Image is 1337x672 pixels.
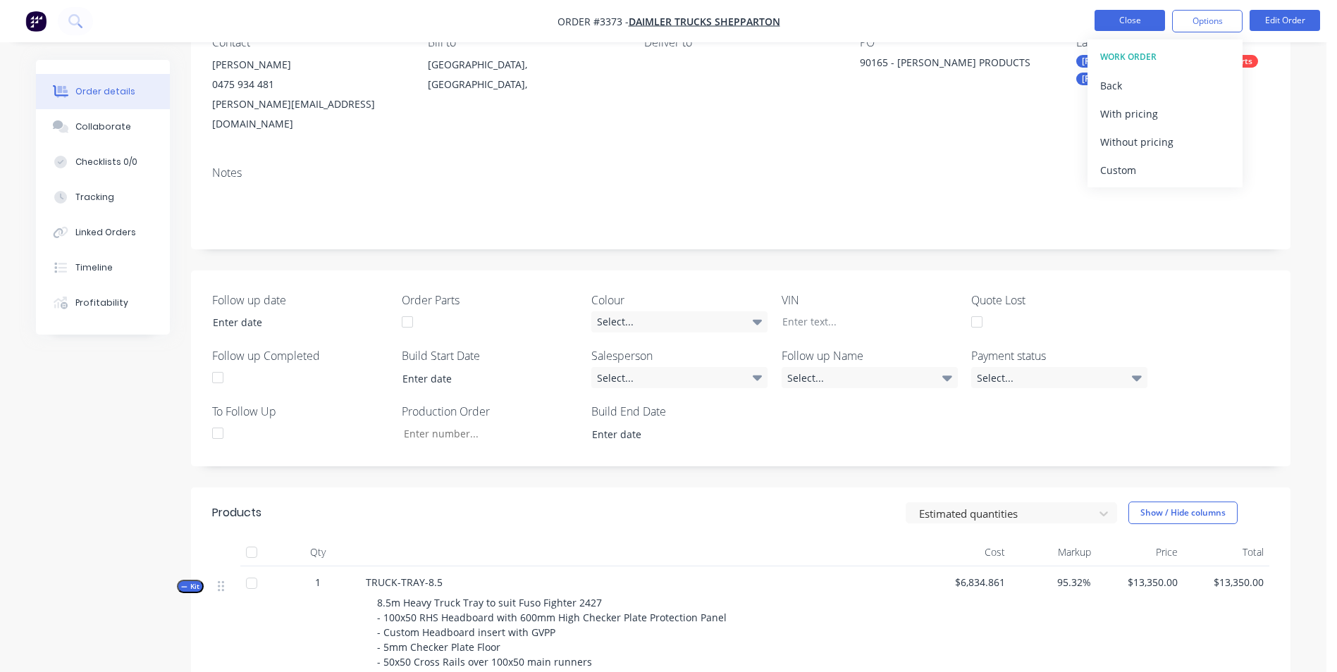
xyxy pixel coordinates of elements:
[782,347,958,364] label: Follow up Name
[75,120,131,133] div: Collaborate
[366,575,443,589] span: TRUCK-TRAY-8.5
[1100,132,1230,152] div: Without pricing
[428,36,621,49] div: Bill to
[591,311,768,332] div: Select...
[392,423,578,444] input: Enter number...
[75,156,137,168] div: Checklists 0/0
[75,297,128,309] div: Profitability
[212,75,405,94] div: 0475 934 481
[971,292,1147,309] label: Quote Lost
[924,538,1011,566] div: Cost
[36,180,170,215] button: Tracking
[1102,575,1178,590] span: $13,350.00
[75,85,135,98] div: Order details
[1183,538,1270,566] div: Total
[212,94,405,134] div: [PERSON_NAME][EMAIL_ADDRESS][DOMAIN_NAME]
[644,36,837,49] div: Deliver to
[971,367,1147,388] div: Select...
[428,55,621,94] div: [GEOGRAPHIC_DATA], [GEOGRAPHIC_DATA],
[629,15,780,28] a: Daimler Trucks Shepparton
[860,36,1053,49] div: PO
[1076,55,1195,68] div: [PERSON_NAME] - Bay One
[1016,575,1092,590] span: 95.32%
[181,581,199,592] span: Kit
[1076,73,1195,85] div: [PERSON_NAME] - Bay Two
[1100,75,1230,96] div: Back
[591,403,768,420] label: Build End Date
[36,215,170,250] button: Linked Orders
[402,403,578,420] label: Production Order
[36,144,170,180] button: Checklists 0/0
[1128,502,1238,524] button: Show / Hide columns
[591,347,768,364] label: Salesperson
[212,55,405,75] div: [PERSON_NAME]
[212,292,388,309] label: Follow up date
[1097,538,1183,566] div: Price
[212,403,388,420] label: To Follow Up
[930,575,1005,590] span: $6,834.861
[75,191,114,204] div: Tracking
[591,367,768,388] div: Select...
[393,368,568,389] input: Enter date
[203,312,378,333] input: Enter date
[1011,538,1097,566] div: Markup
[36,250,170,285] button: Timeline
[212,504,261,521] div: Products
[212,166,1269,180] div: Notes
[402,347,578,364] label: Build Start Date
[315,575,321,590] span: 1
[212,36,405,49] div: Contact
[1100,104,1230,124] div: With pricing
[75,226,136,239] div: Linked Orders
[36,74,170,109] button: Order details
[177,580,204,593] button: Kit
[25,11,47,32] img: Factory
[1189,575,1264,590] span: $13,350.00
[428,55,621,100] div: [GEOGRAPHIC_DATA], [GEOGRAPHIC_DATA],
[212,55,405,134] div: [PERSON_NAME]0475 934 481[PERSON_NAME][EMAIL_ADDRESS][DOMAIN_NAME]
[1100,160,1230,180] div: Custom
[591,292,768,309] label: Colour
[36,109,170,144] button: Collaborate
[276,538,360,566] div: Qty
[1100,48,1230,66] div: WORK ORDER
[1172,10,1243,32] button: Options
[860,55,1036,75] div: 90165 - [PERSON_NAME] PRODUCTS
[971,347,1147,364] label: Payment status
[402,292,578,309] label: Order Parts
[212,347,388,364] label: Follow up Completed
[36,285,170,321] button: Profitability
[75,261,113,274] div: Timeline
[782,367,958,388] div: Select...
[1250,10,1320,31] button: Edit Order
[557,15,629,28] span: Order #3373 -
[582,423,758,444] input: Enter date
[782,292,958,309] label: VIN
[1076,36,1269,49] div: Labels
[1095,10,1165,31] button: Close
